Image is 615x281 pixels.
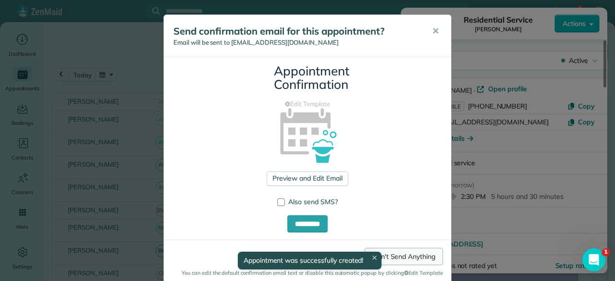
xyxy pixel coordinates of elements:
[267,171,348,186] a: Preview and Edit Email
[274,64,341,92] h3: Appointment Confirmation
[171,99,444,109] a: Edit Template
[602,248,610,256] span: 1
[173,24,418,38] h5: Send confirmation email for this appointment?
[238,252,382,269] div: Appointment was successfully created!
[432,25,439,37] span: ✕
[172,269,443,277] small: You can edit the default confirmation email text or disable this automatic popup by clicking Edit...
[365,248,443,265] a: Don't Send Anything
[265,91,351,177] img: appointment_confirmation_icon-141e34405f88b12ade42628e8c248340957700ab75a12ae832a8710e9b578dc5.png
[288,197,338,206] span: Also send SMS?
[173,38,339,46] span: Email will be sent to [EMAIL_ADDRESS][DOMAIN_NAME]
[582,248,605,271] iframe: Intercom live chat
